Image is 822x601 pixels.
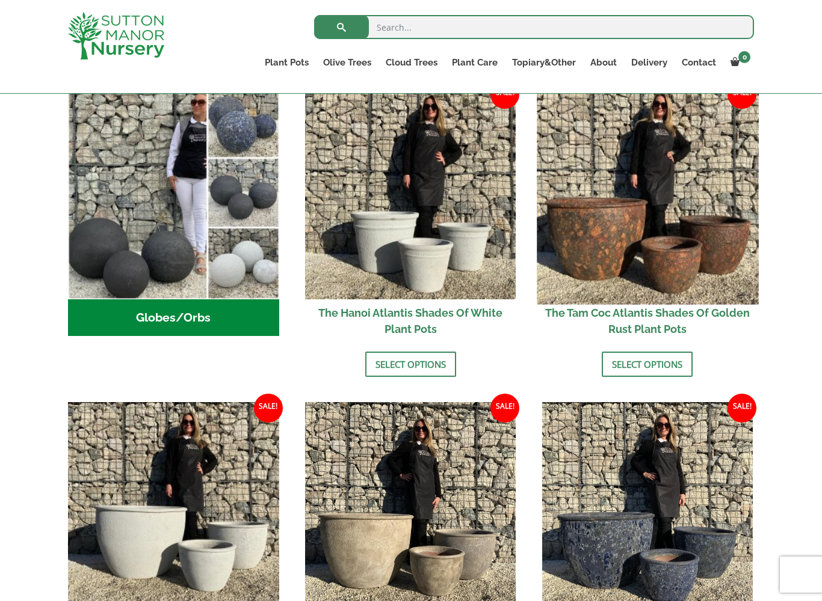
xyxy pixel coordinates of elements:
a: About [583,54,624,71]
a: Olive Trees [316,54,379,71]
span: Sale! [728,80,756,109]
a: 0 [723,54,754,71]
h2: Globes/Orbs [68,299,279,337]
a: Plant Pots [258,54,316,71]
a: Sale! The Tam Coc Atlantis Shades Of Golden Rust Plant Pots [542,88,753,343]
img: logo [68,12,164,59]
span: Sale! [490,394,519,423]
span: Sale! [728,394,756,423]
input: Search... [314,15,754,39]
a: Cloud Trees [379,54,445,71]
img: The Hanoi Atlantis Shades Of White Plant Pots [305,88,516,299]
h2: The Hanoi Atlantis Shades Of White Plant Pots [305,299,516,343]
span: Sale! [490,80,519,109]
img: The Tam Coc Atlantis Shades Of Golden Rust Plant Pots [537,83,758,304]
span: Sale! [254,394,283,423]
a: Topiary&Other [505,54,583,71]
a: Sale! The Hanoi Atlantis Shades Of White Plant Pots [305,88,516,343]
a: Visit product category Globes/Orbs [68,88,279,336]
h2: The Tam Coc Atlantis Shades Of Golden Rust Plant Pots [542,299,753,343]
a: Select options for “The Hanoi Atlantis Shades Of White Plant Pots” [365,352,456,377]
span: 0 [738,51,750,63]
a: Plant Care [445,54,505,71]
a: Select options for “The Tam Coc Atlantis Shades Of Golden Rust Plant Pots” [602,352,693,377]
a: Delivery [624,54,675,71]
a: Contact [675,54,723,71]
img: Globes/Orbs [68,88,279,299]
